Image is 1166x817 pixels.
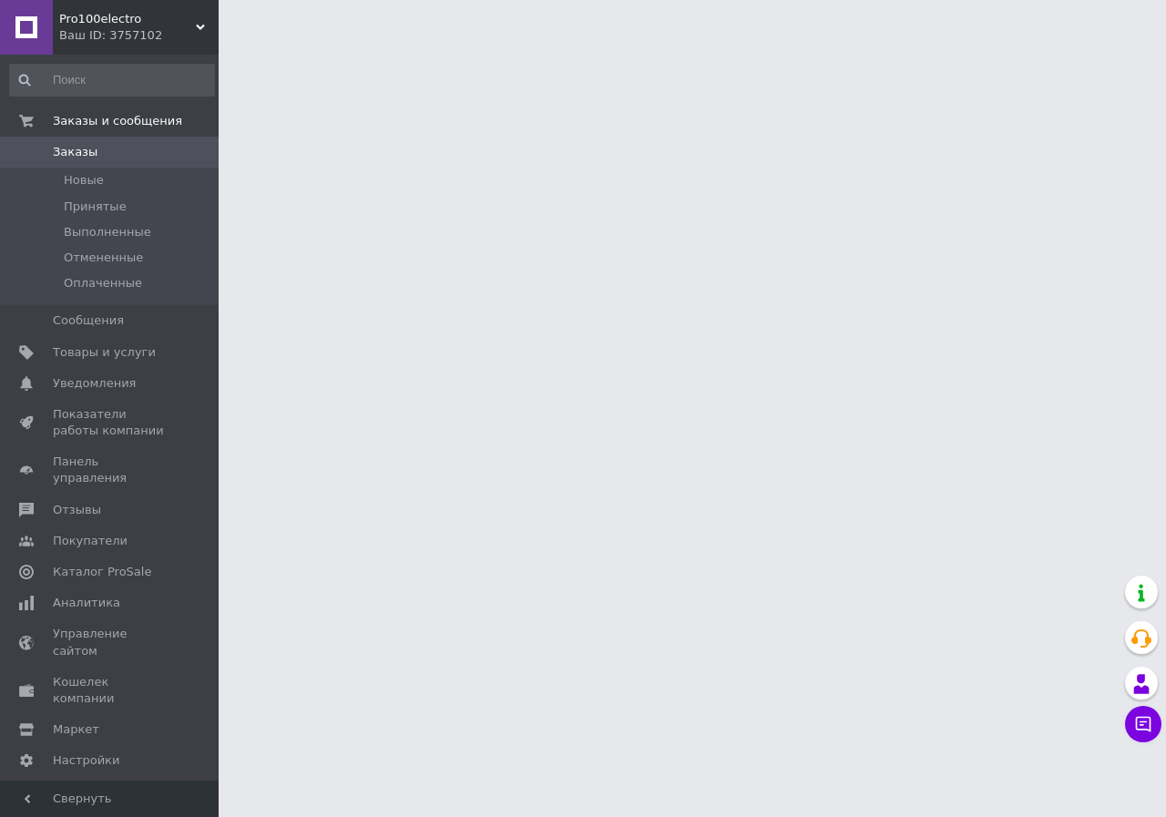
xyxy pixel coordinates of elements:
[53,454,169,486] span: Панель управления
[64,275,142,291] span: Оплаченные
[59,11,196,27] span: Pro100electro
[1125,706,1161,742] button: Чат с покупателем
[64,172,104,189] span: Новые
[53,564,151,580] span: Каталог ProSale
[53,752,119,769] span: Настройки
[53,721,99,738] span: Маркет
[53,344,156,361] span: Товары и услуги
[53,113,182,129] span: Заказы и сообщения
[53,533,128,549] span: Покупатели
[53,144,97,160] span: Заказы
[53,502,101,518] span: Отзывы
[64,250,143,266] span: Отмененные
[64,199,127,215] span: Принятые
[53,312,124,329] span: Сообщения
[64,224,151,240] span: Выполненные
[9,64,215,97] input: Поиск
[53,626,169,659] span: Управление сайтом
[53,406,169,439] span: Показатели работы компании
[59,27,219,44] div: Ваш ID: 3757102
[53,375,136,392] span: Уведомления
[53,595,120,611] span: Аналитика
[53,674,169,707] span: Кошелек компании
